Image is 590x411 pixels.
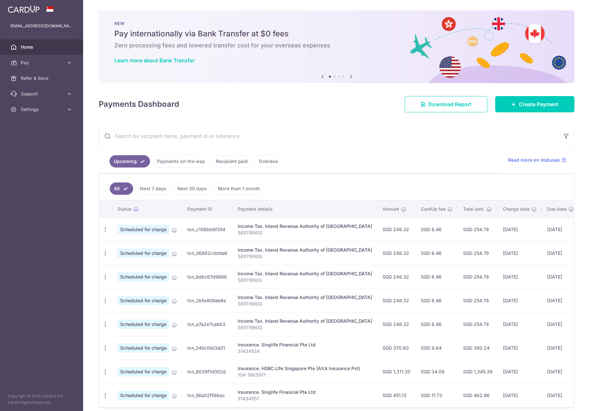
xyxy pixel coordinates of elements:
h4: Payments Dashboard [99,98,179,110]
td: [DATE] [498,241,542,265]
span: Read more on statuses [508,157,560,163]
td: [DATE] [498,312,542,336]
div: Insurance. Singlife Financial Pte Ltd [238,389,372,395]
img: CardUp [8,5,40,13]
p: [EMAIL_ADDRESS][DOMAIN_NAME] [10,23,73,29]
th: Payment ID [182,201,232,218]
span: Home [21,44,64,50]
td: [DATE] [542,336,579,360]
p: S8511990G [238,324,372,331]
span: Refer & Save [21,75,64,81]
a: Next 30 days [173,182,211,195]
td: [DATE] [542,360,579,383]
a: Payments on the way [153,155,209,168]
td: [DATE] [542,265,579,289]
td: [DATE] [498,218,542,241]
td: SGD 34.09 [416,360,458,383]
p: S8511990G [238,253,372,260]
span: CardUp fee [421,206,446,212]
td: [DATE] [542,383,579,407]
span: Scheduled for charge [118,296,169,305]
p: 31434534 [238,348,372,355]
span: Scheduled for charge [118,249,169,258]
img: Bank transfer banner [99,10,574,83]
td: txn_9dbc67d9666 [182,265,232,289]
a: Create Payment [495,96,574,112]
a: Upcoming [109,155,150,168]
td: [DATE] [542,218,579,241]
td: [DATE] [542,241,579,265]
td: SGD 248.32 [377,289,416,312]
a: Learn more about Bank Transfer [114,57,195,64]
span: Due date [547,206,567,212]
div: Income Tax. Inland Revenue Authority of [GEOGRAPHIC_DATA] [238,318,372,324]
span: Status [118,206,132,212]
div: Income Tax. Inland Revenue Authority of [GEOGRAPHIC_DATA] [238,223,372,230]
td: [DATE] [498,383,542,407]
td: SGD 248.32 [377,265,416,289]
p: 104-1963917 [238,372,372,378]
a: More than 1 month [214,182,264,195]
a: Next 7 days [136,182,170,195]
span: Scheduled for charge [118,225,169,234]
a: Recipient paid [212,155,252,168]
td: [DATE] [542,289,579,312]
td: SGD 451.13 [377,383,416,407]
span: Scheduled for charge [118,367,169,376]
td: SGD 1,345.39 [458,360,498,383]
p: 31434557 [238,395,372,402]
td: SGD 254.78 [458,218,498,241]
span: Download Report [428,100,471,108]
th: Payment details [232,201,377,218]
td: SGD 462.86 [458,383,498,407]
span: Support [21,91,64,97]
td: SGD 6.46 [416,312,458,336]
td: SGD 254.78 [458,312,498,336]
td: txn_a7a2e7cabb3 [182,312,232,336]
div: Insurance. Singlife Financial Pte Ltd [238,342,372,348]
td: [DATE] [498,265,542,289]
p: S8511990G [238,277,372,283]
a: All [110,182,133,195]
td: SGD 248.32 [377,312,416,336]
div: Insurance. HSBC LIfe Singapore Pte (AXA Insurance Pvt) [238,365,372,372]
td: SGD 248.32 [377,218,416,241]
h5: Pay internationally via Bank Transfer at $0 fees [114,29,559,39]
td: SGD 11.73 [416,383,458,407]
div: Income Tax. Inland Revenue Authority of [GEOGRAPHIC_DATA] [238,247,372,253]
div: Income Tax. Inland Revenue Authority of [GEOGRAPHIC_DATA] [238,270,372,277]
span: Pay [21,59,64,66]
td: SGD 380.24 [458,336,498,360]
a: Read more on statuses [508,157,566,163]
h6: Zero processing fees and lowered transfer cost for your overseas expenses [114,42,559,49]
td: txn_2bfa409ab6e [182,289,232,312]
input: Search by recipient name, payment id or reference [99,126,559,146]
span: Settings [21,106,64,113]
p: S8511990G [238,301,372,307]
td: SGD 254.78 [458,289,498,312]
td: SGD 9.64 [416,336,458,360]
span: Total amt. [463,206,484,212]
div: Income Tax. Inland Revenue Authority of [GEOGRAPHIC_DATA] [238,294,372,301]
td: txn_340cfdd3a01 [182,336,232,360]
td: [DATE] [498,336,542,360]
td: [DATE] [542,312,579,336]
td: SGD 6.46 [416,218,458,241]
td: SGD 254.78 [458,265,498,289]
td: SGD 254.78 [458,241,498,265]
span: Scheduled for charge [118,343,169,353]
td: SGD 1,311.30 [377,360,416,383]
td: txn_9039f1d002d [182,360,232,383]
span: Create Payment [519,100,559,108]
td: SGD 6.46 [416,241,458,265]
td: txn_56a02f56bac [182,383,232,407]
p: NEW [114,21,559,26]
td: SGD 6.46 [416,265,458,289]
td: [DATE] [498,360,542,383]
span: Scheduled for charge [118,391,169,400]
span: Charge date [503,206,530,212]
td: txn_c106bb6f354 [182,218,232,241]
a: Overdue [255,155,282,168]
td: [DATE] [498,289,542,312]
td: SGD 6.46 [416,289,458,312]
